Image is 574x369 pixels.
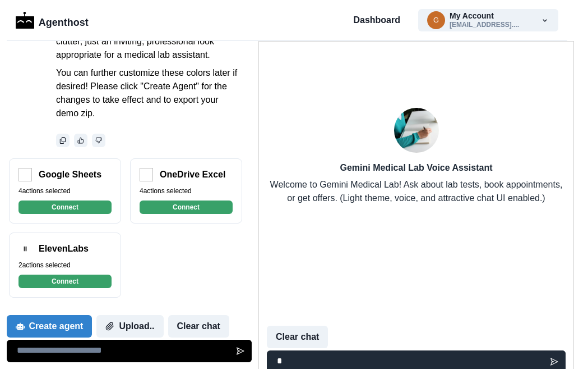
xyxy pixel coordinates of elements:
[56,66,238,120] p: You can further customize these colors later if desired! Please click "Create Agent" for the chan...
[81,120,233,132] h2: Gemini Medical Lab Voice Assistant
[9,136,305,163] p: Welcome to Gemini Medical Lab! Ask about lab tests, book appointments, or get offers. (Light them...
[16,12,34,29] img: Logo
[135,66,180,111] img: Gemini Medical Lab Voice Assistant logo
[18,168,32,181] img: Google Sheets
[56,134,70,147] button: Copy
[418,9,558,31] button: genaiwithme@gmail.comMy Account[EMAIL_ADDRESS]....
[74,134,87,147] button: thumbs_up
[18,275,112,288] button: Connect
[8,284,69,307] button: Clear chat
[7,315,92,338] button: Create agent
[18,242,32,256] img: ElevenLabs
[96,315,163,338] button: Upload..
[39,168,101,181] p: Google Sheets
[39,242,89,256] p: ElevenLabs
[18,186,112,196] p: 4 actions selected
[229,340,252,362] button: Send message
[18,201,112,214] button: Connect
[140,168,153,181] img: OneDrive Excel
[39,11,89,30] p: Agenthost
[284,309,307,331] button: Send message
[140,186,233,196] p: 4 actions selected
[160,168,225,181] p: OneDrive Excel
[140,201,233,214] button: Connect
[16,11,89,30] a: LogoAgenthost
[18,260,112,270] p: 2 actions selected
[168,315,229,338] button: Clear chat
[92,134,105,147] button: thumbs_down
[353,13,400,27] a: Dashboard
